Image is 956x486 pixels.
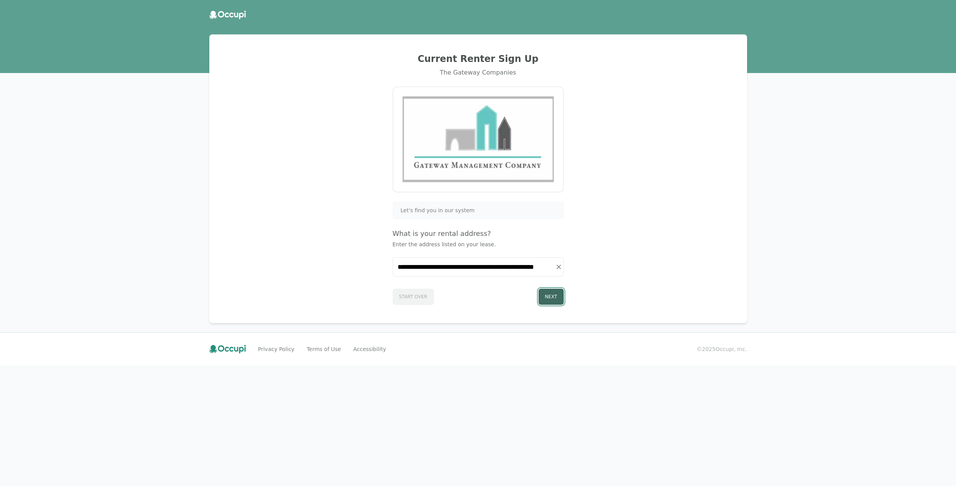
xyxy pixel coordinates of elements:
input: Start typing... [393,258,563,276]
a: Privacy Policy [258,345,294,353]
a: Accessibility [353,345,386,353]
button: Clear [553,262,564,272]
h2: Current Renter Sign Up [218,53,738,65]
p: Enter the address listed on your lease. [393,241,564,248]
a: Terms of Use [307,345,341,353]
div: The Gateway Companies [218,68,738,77]
small: © 2025 Occupi, Inc. [697,345,747,353]
button: Next [539,289,564,305]
img: Gateway Management [403,96,554,182]
span: Let's find you in our system [401,206,475,214]
h4: What is your rental address? [393,228,564,239]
